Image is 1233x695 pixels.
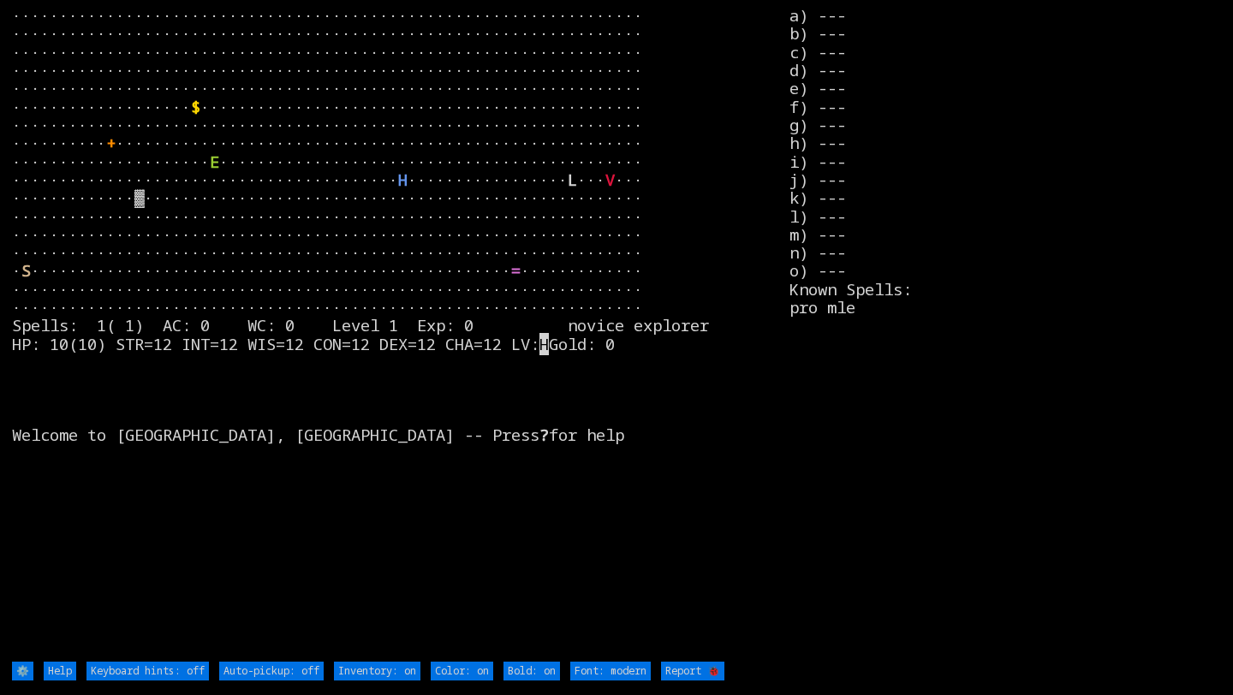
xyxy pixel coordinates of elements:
font: L [568,169,577,191]
input: Font: modern [570,662,651,680]
font: H [398,169,408,191]
font: E [210,151,219,173]
b: ? [539,424,549,446]
input: Report 🐞 [661,662,724,680]
input: Help [44,662,76,680]
font: V [605,169,615,191]
larn: ··································································· ·····························... [12,7,789,660]
font: $ [191,96,200,118]
input: Auto-pickup: off [219,662,324,680]
font: S [21,259,31,282]
stats: a) --- b) --- c) --- d) --- e) --- f) --- g) --- h) --- i) --- j) --- k) --- l) --- m) --- n) ---... [789,7,1221,660]
input: Keyboard hints: off [86,662,209,680]
input: ⚙️ [12,662,33,680]
font: + [106,132,116,154]
mark: H [539,333,549,355]
input: Color: on [431,662,493,680]
font: = [511,259,521,282]
input: Inventory: on [334,662,420,680]
input: Bold: on [503,662,560,680]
